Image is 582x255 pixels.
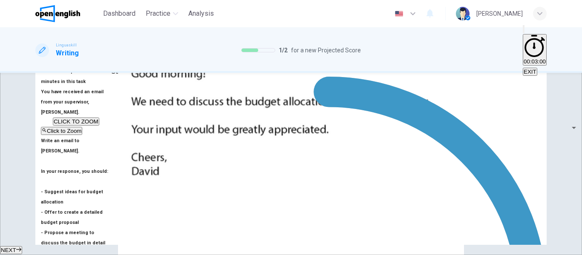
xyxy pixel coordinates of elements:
div: Mute [523,24,547,34]
button: Analysis [185,6,217,21]
a: OpenEnglish logo [35,5,100,22]
div: Hide [523,34,547,66]
span: Practice [146,9,170,19]
button: Practice [142,6,182,21]
button: EXIT [523,68,537,76]
span: Dashboard [103,9,135,19]
img: OpenEnglish logo [35,5,80,22]
span: for a new Projected Score [291,45,361,55]
span: 1 / 2 [279,45,288,55]
img: en [394,11,404,17]
button: Dashboard [100,6,139,21]
span: 00:03:00 [524,58,546,65]
h1: Writing [56,48,79,58]
img: Profile picture [456,7,470,20]
span: EXIT [524,69,536,75]
div: [PERSON_NAME] [476,9,523,19]
span: Analysis [188,9,214,19]
span: Linguaskill [56,42,77,48]
button: 00:03:00 [523,34,547,66]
